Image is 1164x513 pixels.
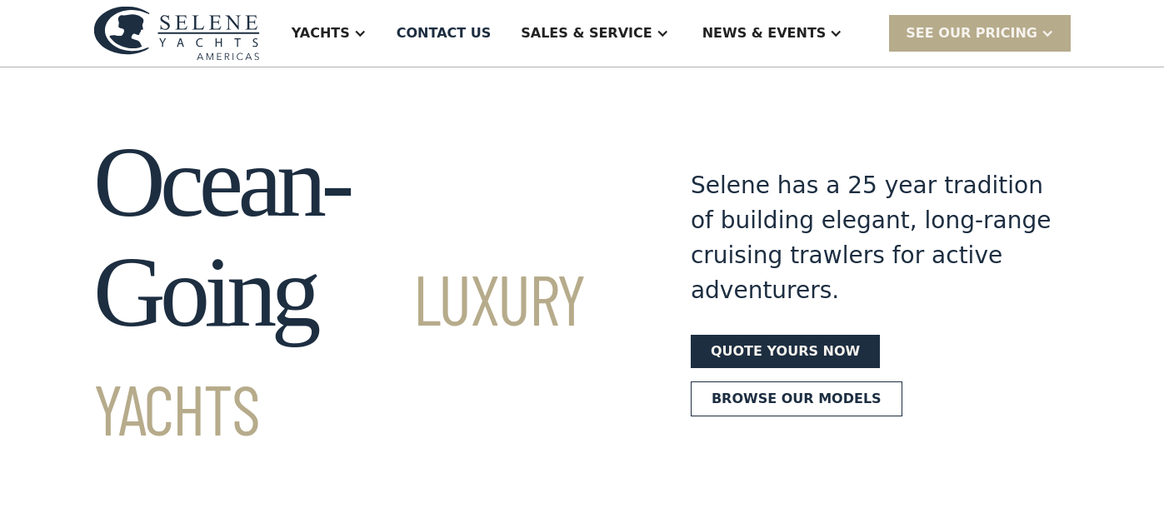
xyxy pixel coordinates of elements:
div: Contact US [397,23,492,43]
div: SEE Our Pricing [889,15,1071,51]
div: Selene has a 25 year tradition of building elegant, long-range cruising trawlers for active adven... [691,168,1071,308]
a: Quote yours now [691,335,880,368]
div: SEE Our Pricing [906,23,1037,43]
a: Browse our models [691,381,902,416]
h1: Ocean-Going [93,127,631,457]
img: logo [93,6,260,60]
div: News & EVENTS [702,23,827,43]
div: Yachts [292,23,350,43]
div: Sales & Service [521,23,652,43]
span: Luxury Yachts [93,256,585,450]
